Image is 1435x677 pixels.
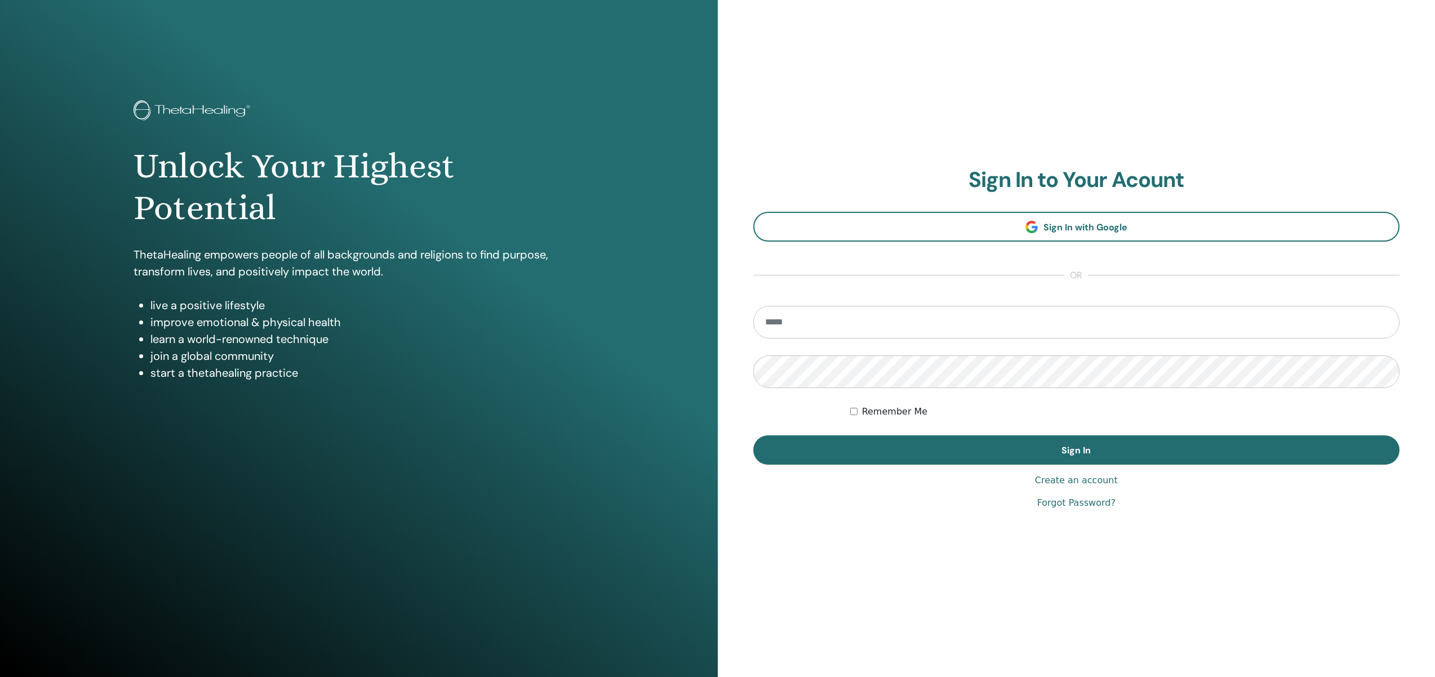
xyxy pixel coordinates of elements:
li: learn a world-renowned technique [150,331,584,348]
label: Remember Me [862,405,928,418]
a: Sign In with Google [753,212,1400,242]
a: Forgot Password? [1037,496,1116,510]
p: ThetaHealing empowers people of all backgrounds and religions to find purpose, transform lives, a... [134,246,584,280]
span: or [1064,269,1088,282]
li: join a global community [150,348,584,364]
li: start a thetahealing practice [150,364,584,381]
span: Sign In with Google [1043,221,1127,233]
div: Keep me authenticated indefinitely or until I manually logout [850,405,1400,418]
li: live a positive lifestyle [150,297,584,314]
h1: Unlock Your Highest Potential [134,145,584,229]
button: Sign In [753,435,1400,465]
li: improve emotional & physical health [150,314,584,331]
a: Create an account [1035,474,1118,487]
span: Sign In [1061,444,1091,456]
h2: Sign In to Your Acount [753,167,1400,193]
